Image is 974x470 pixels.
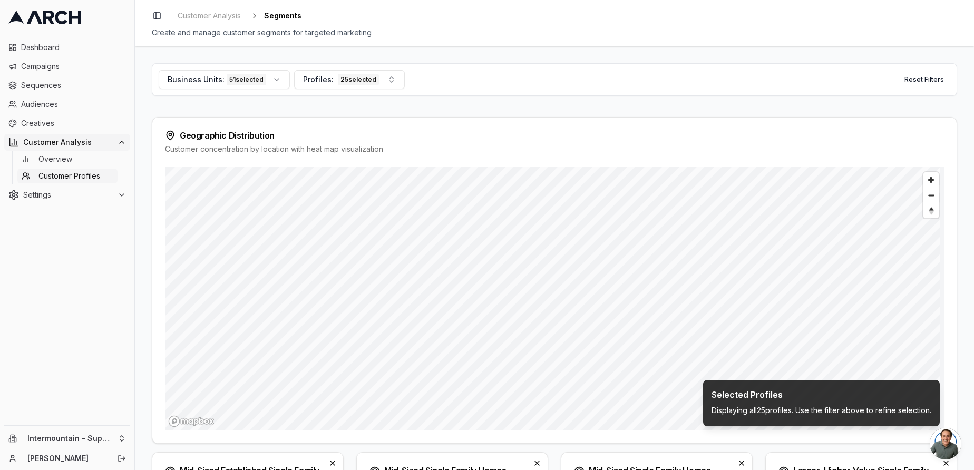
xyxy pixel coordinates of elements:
div: Open chat [930,428,961,459]
a: Customer Profiles [17,169,118,183]
canvas: Map [165,167,940,430]
button: Intermountain - Superior Water & Air [4,430,130,447]
div: Create and manage customer segments for targeted marketing [152,27,957,38]
span: Creatives [21,118,126,129]
button: Customer Analysis [4,134,130,151]
button: Deselect profile [531,457,543,469]
button: Deselect profile [326,457,339,469]
div: Profiles: [303,74,379,85]
button: Business Units:51selected [159,70,290,89]
button: Deselect profile [940,457,952,469]
nav: breadcrumb [173,8,301,23]
span: Dashboard [21,42,126,53]
div: 51 selected [227,74,266,85]
a: Overview [17,152,118,167]
span: Business Units: [168,74,225,85]
a: [PERSON_NAME] [27,453,106,464]
div: Customer concentration by location with heat map visualization [165,144,944,154]
a: Customer Analysis [173,8,245,23]
a: Dashboard [4,39,130,56]
span: Customer Analysis [23,137,113,148]
span: Sequences [21,80,126,91]
button: Settings [4,187,130,203]
span: Segments [264,11,301,21]
div: 25 selected [338,74,379,85]
div: Geographic Distribution [165,130,944,141]
a: Creatives [4,115,130,132]
a: Mapbox homepage [168,415,215,427]
button: Deselect profile [735,457,748,469]
span: Customer Profiles [38,171,100,181]
span: Customer Analysis [178,11,241,21]
h3: Selected Profiles [712,388,931,401]
a: Sequences [4,77,130,94]
span: Intermountain - Superior Water & Air [27,434,113,443]
button: Zoom out [923,188,939,203]
a: Campaigns [4,58,130,75]
button: Log out [114,451,129,466]
button: Zoom in [923,172,939,188]
span: Reset bearing to north [922,204,940,217]
span: Settings [23,190,113,200]
span: Audiences [21,99,126,110]
a: Audiences [4,96,130,113]
span: Overview [38,154,72,164]
button: Reset bearing to north [923,203,939,218]
span: Campaigns [21,61,126,72]
button: Reset Filters [898,71,950,88]
div: Displaying all 25 profiles. Use the filter above to refine selection. [712,405,931,416]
